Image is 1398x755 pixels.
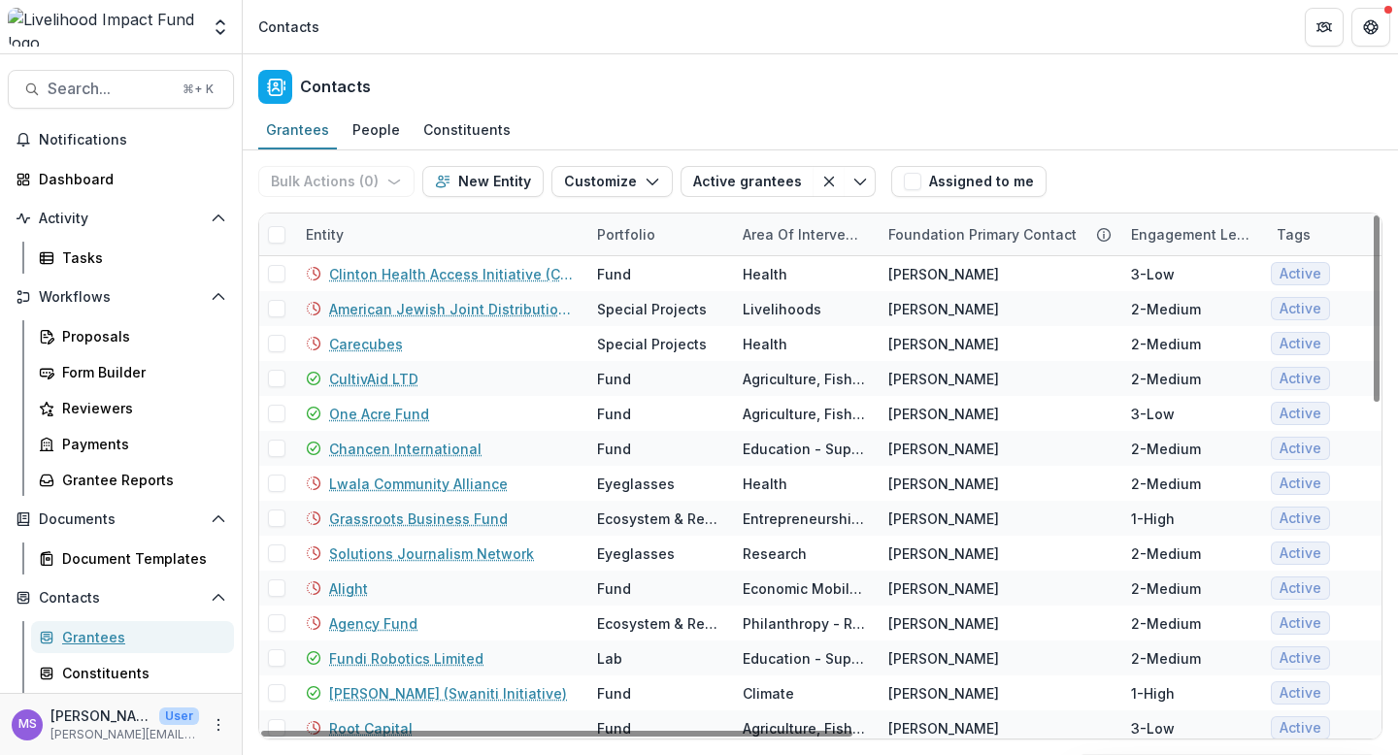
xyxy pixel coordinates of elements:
[1119,213,1265,255] div: Engagement level
[743,613,865,634] div: Philanthropy - Regrantor
[18,718,37,731] div: Monica Swai
[1280,650,1321,667] span: Active
[597,299,707,319] div: Special Projects
[1280,545,1321,562] span: Active
[39,590,203,607] span: Contacts
[743,299,821,319] div: Livelihoods
[31,657,234,689] a: Constituents
[888,683,999,704] div: [PERSON_NAME]
[743,334,787,354] div: Health
[62,627,218,647] div: Grantees
[258,166,415,197] button: Bulk Actions (0)
[329,404,429,424] a: One Acre Fund
[39,132,226,148] span: Notifications
[743,404,865,424] div: Agriculture, Fishing & Conservation
[1280,336,1321,352] span: Active
[31,356,234,388] a: Form Builder
[1131,509,1175,529] div: 1-High
[31,392,234,424] a: Reviewers
[294,224,355,245] div: Entity
[888,334,999,354] div: [PERSON_NAME]
[62,326,218,346] div: Proposals
[597,404,631,424] div: Fund
[329,543,534,564] a: Solutions Journalism Network
[62,434,218,454] div: Payments
[1351,8,1390,47] button: Get Help
[743,439,865,459] div: Education - Support for Education
[888,369,999,389] div: [PERSON_NAME]
[1280,615,1321,632] span: Active
[743,543,807,564] div: Research
[551,166,673,197] button: Customize
[585,213,731,255] div: Portfolio
[597,648,622,669] div: Lab
[39,511,203,528] span: Documents
[1280,580,1321,597] span: Active
[422,166,544,197] button: New Entity
[1305,8,1344,47] button: Partners
[8,163,234,195] a: Dashboard
[50,706,151,726] p: [PERSON_NAME]
[888,648,999,669] div: [PERSON_NAME]
[1131,718,1175,739] div: 3-Low
[597,264,631,284] div: Fund
[416,115,518,144] div: Constituents
[8,281,234,312] button: Open Workflows
[1265,224,1322,245] div: Tags
[1280,510,1321,527] span: Active
[891,166,1047,197] button: Assigned to me
[1131,404,1175,424] div: 3-Low
[345,115,408,144] div: People
[258,16,319,37] div: Contacts
[31,320,234,352] a: Proposals
[1280,371,1321,387] span: Active
[743,718,865,739] div: Agriculture, Fishing & Conservation
[1131,474,1201,494] div: 2-Medium
[845,166,876,197] button: Toggle menu
[1280,441,1321,457] span: Active
[62,247,218,268] div: Tasks
[1131,439,1201,459] div: 2-Medium
[597,613,719,634] div: Ecosystem & Regrantors
[743,509,865,529] div: Entrepreneurship - Business Support
[62,663,218,683] div: Constituents
[207,713,230,737] button: More
[294,213,585,255] div: Entity
[1131,578,1201,599] div: 2-Medium
[888,509,999,529] div: [PERSON_NAME]
[888,264,999,284] div: [PERSON_NAME]
[877,213,1119,255] div: Foundation Primary Contact
[1131,648,1201,669] div: 2-Medium
[329,718,413,739] a: Root Capital
[8,504,234,535] button: Open Documents
[8,70,234,109] button: Search...
[1131,613,1201,634] div: 2-Medium
[1131,334,1201,354] div: 2-Medium
[329,683,567,704] a: [PERSON_NAME] (Swaniti Initiative)
[888,299,999,319] div: [PERSON_NAME]
[329,299,574,319] a: American Jewish Joint Distribution Committee
[8,582,234,613] button: Open Contacts
[681,166,814,197] button: Active grantees
[743,264,787,284] div: Health
[597,543,675,564] div: Eyeglasses
[888,543,999,564] div: [PERSON_NAME]
[888,578,999,599] div: [PERSON_NAME]
[329,439,482,459] a: Chancen International
[329,578,368,599] a: Alight
[31,621,234,653] a: Grantees
[597,439,631,459] div: Fund
[31,428,234,460] a: Payments
[743,474,787,494] div: Health
[329,369,418,389] a: CultivAid LTD
[62,470,218,490] div: Grantee Reports
[731,224,877,245] div: Area of intervention
[250,13,327,41] nav: breadcrumb
[329,509,508,529] a: Grassroots Business Fund
[1131,264,1175,284] div: 3-Low
[597,369,631,389] div: Fund
[597,509,719,529] div: Ecosystem & Regrantors
[597,334,707,354] div: Special Projects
